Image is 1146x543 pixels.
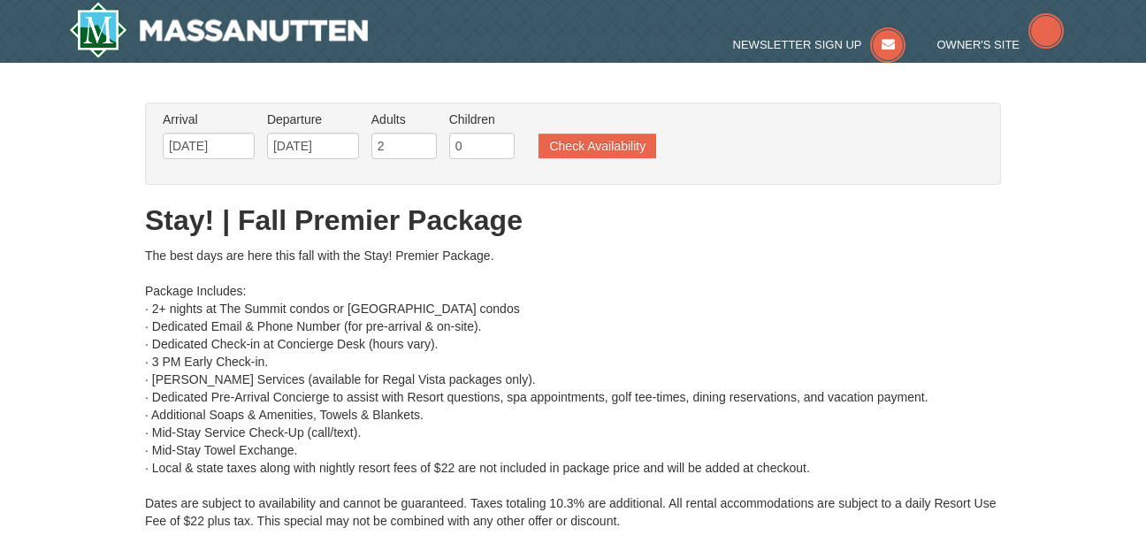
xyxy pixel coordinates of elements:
a: Owner's Site [937,38,1065,51]
span: Newsletter Sign Up [733,38,862,51]
img: Massanutten Resort Logo [69,2,368,58]
span: Owner's Site [937,38,1020,51]
label: Children [449,111,515,128]
h1: Stay! | Fall Premier Package [145,203,1001,238]
a: Massanutten Resort [69,2,368,58]
label: Departure [267,111,359,128]
a: Newsletter Sign Up [733,38,906,51]
label: Adults [371,111,437,128]
button: Check Availability [539,134,656,158]
label: Arrival [163,111,255,128]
